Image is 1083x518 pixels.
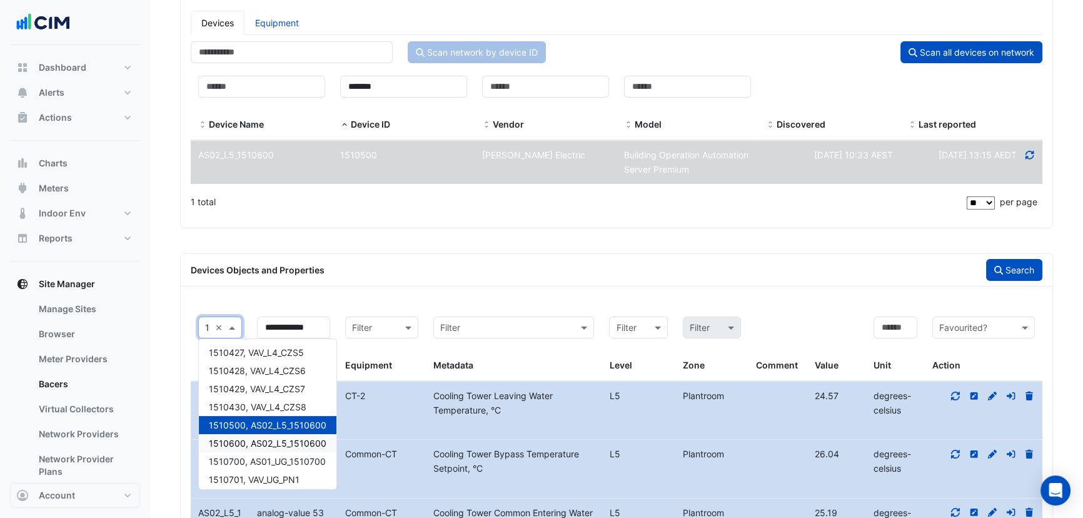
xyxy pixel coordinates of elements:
[351,119,390,129] span: Device ID
[602,389,675,404] div: L5
[1024,507,1035,518] a: Delete
[969,390,980,401] a: Inline Edit
[10,55,140,80] button: Dashboard
[683,360,705,370] span: Zone
[39,61,86,74] span: Dashboard
[675,317,748,338] div: Please select Filter first
[39,278,95,290] span: Site Manager
[950,507,961,518] a: Refresh present value
[900,41,1042,63] button: Scan all devices on network
[209,456,326,467] span: BACnet ID: 1510700, Name: AS01_UG_1510700
[939,150,1017,160] span: Discovered at
[29,297,140,322] a: Manage Sites
[609,360,632,370] span: Level
[15,10,71,35] img: Company Logo
[10,272,140,297] button: Site Manager
[624,150,748,175] span: Building Operation Automation Server Premium
[16,157,29,170] app-icon: Charts
[815,507,837,518] span: 25.19
[766,120,775,130] span: Discovered
[10,176,140,201] button: Meters
[257,507,324,518] span: analog-value 53
[10,105,140,130] button: Actions
[874,360,891,370] span: Unit
[340,120,349,130] span: Device ID
[815,360,839,370] span: Value
[16,111,29,124] app-icon: Actions
[986,259,1042,281] button: Search
[493,119,524,129] span: Vendor
[39,489,75,502] span: Account
[244,11,310,35] a: Equipment
[29,397,140,422] a: Virtual Collectors
[16,278,29,290] app-icon: Site Manager
[16,86,29,99] app-icon: Alerts
[950,390,961,401] a: Refresh present value
[209,347,304,358] span: BACnet ID: 1510427, Name: VAV_L4_CZS5
[39,157,68,170] span: Charts
[215,321,226,335] span: Clear
[29,347,140,372] a: Meter Providers
[10,226,140,251] button: Reports
[29,372,140,397] a: Bacers
[426,447,602,476] div: Cooling Tower Bypass Temperature Setpoint, °C
[1024,390,1035,401] a: Delete
[624,120,633,130] span: Model
[1005,390,1017,401] a: Move to different equipment
[602,447,675,462] div: L5
[969,507,980,518] a: Inline Edit
[198,150,274,160] span: AS02_L5_1510600
[908,120,917,130] span: Last reported
[191,265,325,275] span: Devices Objects and Properties
[209,474,300,485] span: BACnet ID: 1510701, Name: VAV_UG_PN1
[39,232,73,245] span: Reports
[1024,150,1035,160] a: Refresh
[1040,475,1070,505] div: Open Intercom Messenger
[198,120,207,130] span: Device Name
[969,449,980,459] a: Inline Edit
[866,389,925,418] div: degrees-celsius
[777,119,825,129] span: Discovered
[199,339,336,489] div: Options List
[191,11,244,35] a: Devices
[814,150,893,160] span: Tue 02-Jul-2024 10:33 AEST
[675,447,748,462] div: Plantroom
[39,111,72,124] span: Actions
[815,390,839,401] span: 24.57
[29,422,140,447] a: Network Providers
[866,447,925,476] div: degrees-celsius
[1024,449,1035,459] a: Delete
[482,120,491,130] span: Vendor
[29,322,140,347] a: Browser
[209,383,305,394] span: BACnet ID: 1510429, Name: VAV_L4_CZS7
[209,119,264,129] span: Device Name
[10,80,140,105] button: Alerts
[340,150,377,160] span: 1510500
[209,402,306,412] span: BACnet ID: 1510430, Name: VAV_L4_CZS8
[987,507,998,518] a: Full Edit
[756,360,798,370] span: Comment
[39,207,86,220] span: Indoor Env
[1005,507,1017,518] a: Move to different equipment
[10,201,140,226] button: Indoor Env
[1000,196,1037,207] span: per page
[209,420,326,430] span: BACnet ID: 1510500, Name: AS02_L5_1510600
[635,119,662,129] span: Model
[987,390,998,401] a: Full Edit
[16,207,29,220] app-icon: Indoor Env
[39,182,69,195] span: Meters
[815,449,839,459] span: 26.04
[482,150,585,160] span: [PERSON_NAME] Electric
[191,186,964,218] div: 1 total
[345,360,392,370] span: Equipment
[675,389,748,404] div: Plantroom
[950,449,961,459] a: Refresh present value
[16,232,29,245] app-icon: Reports
[39,86,64,99] span: Alerts
[10,151,140,176] button: Charts
[932,360,960,370] span: Action
[345,507,397,518] span: Equipment name
[29,447,140,484] a: Network Provider Plans
[209,438,326,449] span: BACnet ID: 1510600, Name: AS02_L5_1510600
[919,119,976,129] span: Last reported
